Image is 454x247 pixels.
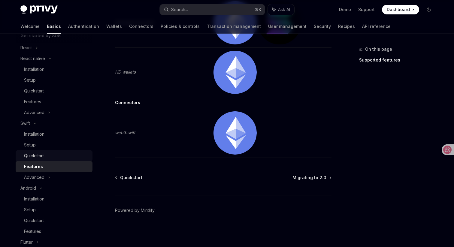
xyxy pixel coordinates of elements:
[115,100,140,105] strong: Connectors
[268,19,307,34] a: User management
[120,175,142,181] span: Quickstart
[314,19,331,34] a: Security
[24,152,44,159] div: Quickstart
[24,206,36,213] div: Setup
[16,86,92,96] a: Quickstart
[16,140,92,150] a: Setup
[213,111,257,155] img: ethereum.png
[16,194,92,204] a: Installation
[47,19,61,34] a: Basics
[24,163,43,170] div: Features
[20,19,40,34] a: Welcome
[171,6,188,13] div: Search...
[278,7,290,13] span: Ask AI
[24,77,36,84] div: Setup
[365,46,392,53] span: On this page
[268,4,294,15] button: Ask AI
[16,161,92,172] a: Features
[387,7,410,13] span: Dashboard
[16,204,92,215] a: Setup
[20,239,33,246] div: Flutter
[358,7,375,13] a: Support
[24,98,41,105] div: Features
[16,75,92,86] a: Setup
[24,217,44,224] div: Quickstart
[16,150,92,161] a: Quickstart
[24,174,44,181] div: Advanced
[362,19,391,34] a: API reference
[129,19,153,34] a: Connectors
[20,5,58,14] img: dark logo
[339,7,351,13] a: Demo
[359,55,438,65] a: Supported features
[255,7,261,12] span: ⌘ K
[16,129,92,140] a: Installation
[292,175,326,181] span: Migrating to 2.0
[16,96,92,107] a: Features
[20,120,30,127] div: Swift
[424,5,434,14] button: Toggle dark mode
[24,66,44,73] div: Installation
[16,64,92,75] a: Installation
[24,141,36,149] div: Setup
[68,19,99,34] a: Authentication
[115,207,155,213] a: Powered by Mintlify
[382,5,419,14] a: Dashboard
[207,19,261,34] a: Transaction management
[24,131,44,138] div: Installation
[24,109,44,116] div: Advanced
[116,175,142,181] a: Quickstart
[160,4,265,15] button: Search...⌘K
[161,19,200,34] a: Policies & controls
[292,175,331,181] a: Migrating to 2.0
[24,195,44,203] div: Installation
[24,228,41,235] div: Features
[20,44,32,51] div: React
[213,51,257,94] img: ethereum.png
[20,185,36,192] div: Android
[16,226,92,237] a: Features
[115,130,135,135] em: web3swift
[338,19,355,34] a: Recipes
[115,69,136,74] em: HD wallets
[106,19,122,34] a: Wallets
[20,55,45,62] div: React native
[16,215,92,226] a: Quickstart
[24,87,44,95] div: Quickstart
